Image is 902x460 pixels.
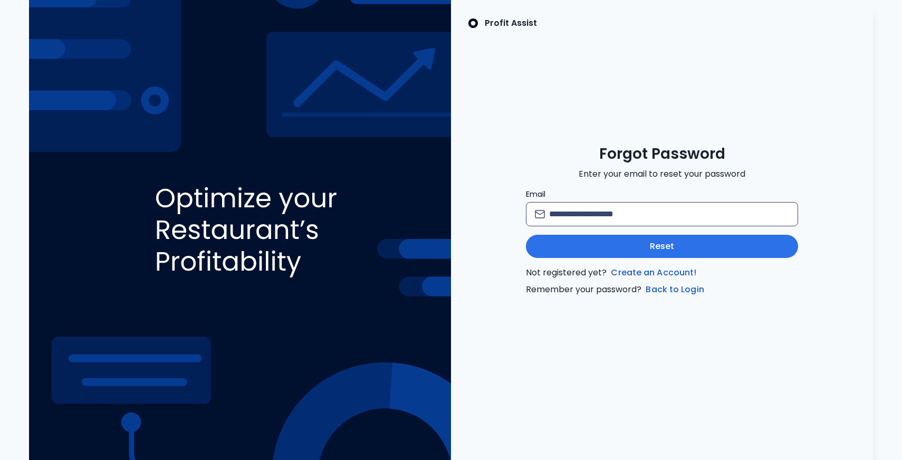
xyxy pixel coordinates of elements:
[526,283,798,296] span: Remember your password?
[579,168,745,180] span: Enter your email to reset your password
[644,283,706,296] a: Back to Login
[526,189,545,199] span: Email
[526,266,798,279] span: Not registered yet?
[599,145,725,164] span: Forgot Password
[468,17,478,30] img: SpotOn Logo
[485,17,537,30] p: Profit Assist
[535,210,545,218] img: email
[650,240,675,253] span: Reset
[609,266,698,279] a: Create an Account!
[526,235,798,258] button: Reset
